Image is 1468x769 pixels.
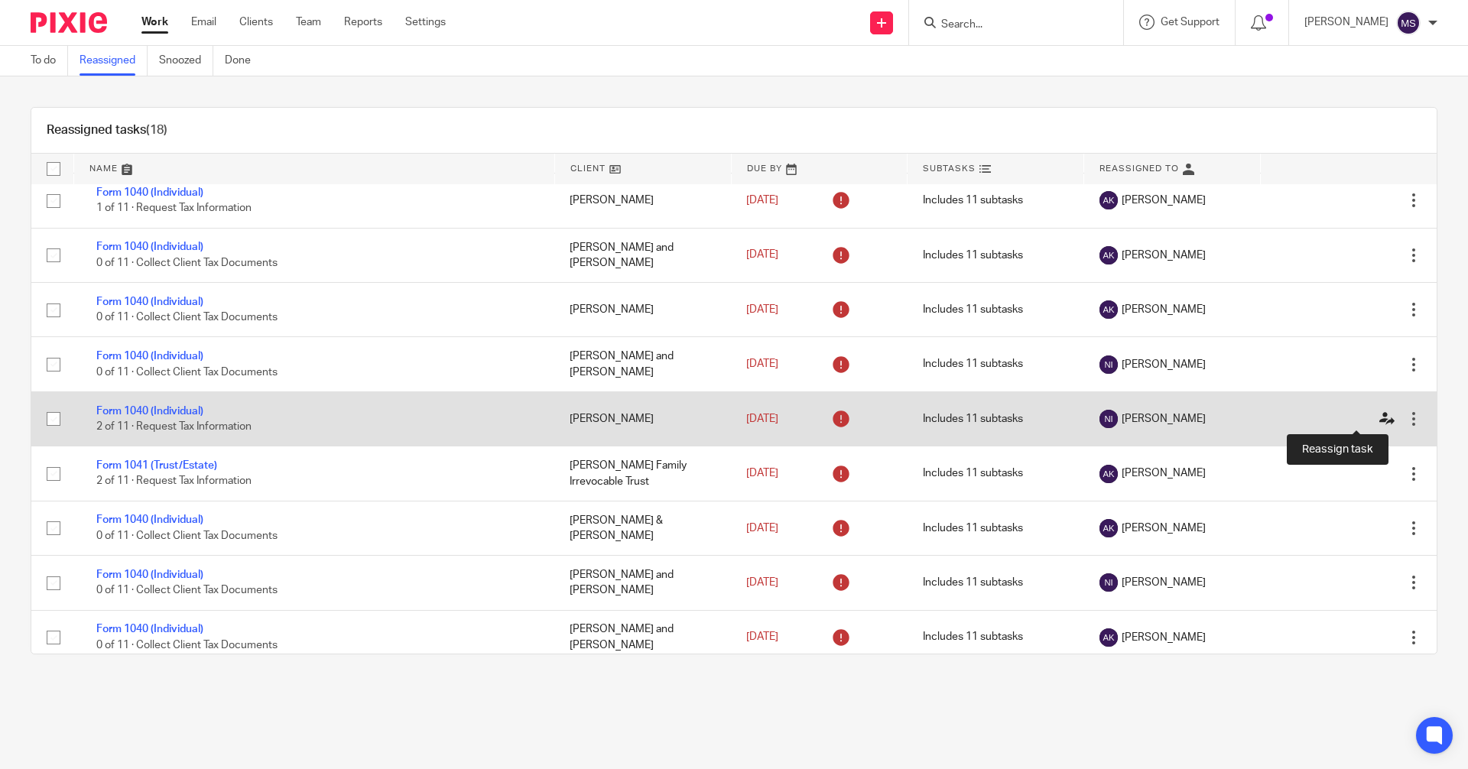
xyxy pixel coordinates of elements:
[1396,11,1421,35] img: svg%3E
[225,46,262,76] a: Done
[96,187,203,198] a: Form 1040 (Individual)
[31,46,68,76] a: To do
[1099,191,1118,209] img: svg%3E
[1304,15,1388,30] p: [PERSON_NAME]
[923,359,1023,370] span: Includes 11 subtasks
[1099,573,1118,592] img: svg%3E
[923,523,1023,534] span: Includes 11 subtasks
[554,283,731,337] td: [PERSON_NAME]
[344,15,382,30] a: Reports
[96,406,203,417] a: Form 1040 (Individual)
[141,15,168,30] a: Work
[80,46,148,76] a: Reassigned
[554,501,731,555] td: [PERSON_NAME] & [PERSON_NAME]
[1161,17,1220,28] span: Get Support
[31,12,107,33] img: Pixie
[923,468,1023,479] span: Includes 11 subtasks
[554,446,731,501] td: [PERSON_NAME] Family Irrevocable Trust
[940,18,1077,32] input: Search
[554,610,731,664] td: [PERSON_NAME] and [PERSON_NAME]
[96,624,203,634] a: Form 1040 (Individual)
[923,632,1023,643] span: Includes 11 subtasks
[746,577,778,588] span: [DATE]
[554,228,731,282] td: [PERSON_NAME] and [PERSON_NAME]
[1122,466,1206,481] span: [PERSON_NAME]
[746,359,778,369] span: [DATE]
[746,250,778,261] span: [DATE]
[96,242,203,252] a: Form 1040 (Individual)
[923,577,1023,588] span: Includes 11 subtasks
[296,15,321,30] a: Team
[96,531,278,541] span: 0 of 11 · Collect Client Tax Documents
[746,195,778,206] span: [DATE]
[47,122,167,138] h1: Reassigned tasks
[746,523,778,534] span: [DATE]
[923,195,1023,206] span: Includes 11 subtasks
[159,46,213,76] a: Snoozed
[1122,248,1206,263] span: [PERSON_NAME]
[146,124,167,136] span: (18)
[1099,628,1118,647] img: svg%3E
[746,632,778,643] span: [DATE]
[1099,465,1118,483] img: svg%3E
[96,460,217,471] a: Form 1041 (Trust/Estate)
[96,203,252,214] span: 1 of 11 · Request Tax Information
[923,250,1023,261] span: Includes 11 subtasks
[554,337,731,391] td: [PERSON_NAME] and [PERSON_NAME]
[96,569,203,580] a: Form 1040 (Individual)
[746,468,778,479] span: [DATE]
[554,556,731,610] td: [PERSON_NAME] and [PERSON_NAME]
[96,312,278,323] span: 0 of 11 · Collect Client Tax Documents
[239,15,273,30] a: Clients
[1122,521,1206,536] span: [PERSON_NAME]
[96,640,278,651] span: 0 of 11 · Collect Client Tax Documents
[96,585,278,595] span: 0 of 11 · Collect Client Tax Documents
[1122,357,1206,372] span: [PERSON_NAME]
[96,421,252,432] span: 2 of 11 · Request Tax Information
[1122,630,1206,645] span: [PERSON_NAME]
[1122,193,1206,208] span: [PERSON_NAME]
[96,367,278,378] span: 0 of 11 · Collect Client Tax Documents
[96,297,203,307] a: Form 1040 (Individual)
[191,15,216,30] a: Email
[1099,355,1118,374] img: svg%3E
[405,15,446,30] a: Settings
[554,174,731,228] td: [PERSON_NAME]
[923,414,1023,424] span: Includes 11 subtasks
[96,351,203,362] a: Form 1040 (Individual)
[96,258,278,268] span: 0 of 11 · Collect Client Tax Documents
[1099,300,1118,319] img: svg%3E
[1099,246,1118,264] img: svg%3E
[1122,302,1206,317] span: [PERSON_NAME]
[923,164,976,173] span: Subtasks
[1099,410,1118,428] img: svg%3E
[923,304,1023,315] span: Includes 11 subtasks
[746,304,778,315] span: [DATE]
[554,391,731,446] td: [PERSON_NAME]
[96,476,252,487] span: 2 of 11 · Request Tax Information
[1122,575,1206,590] span: [PERSON_NAME]
[1122,411,1206,427] span: [PERSON_NAME]
[96,514,203,525] a: Form 1040 (Individual)
[1099,519,1118,537] img: svg%3E
[746,414,778,424] span: [DATE]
